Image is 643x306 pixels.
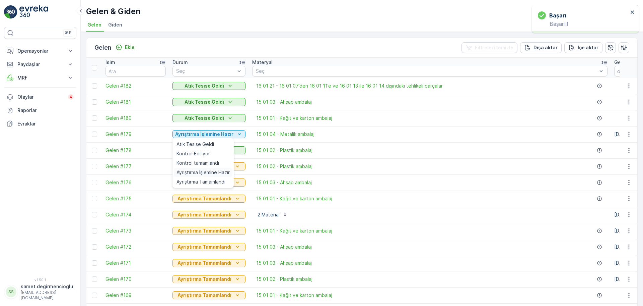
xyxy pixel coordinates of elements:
[92,83,97,89] div: Toggle Row Selected
[177,227,231,234] p: Ayrıştırma Tamamlandı
[175,131,233,138] p: Ayrıştırma İşlemine Hazır
[172,227,245,235] button: Ayrıştırma Tamamlandı
[92,212,97,217] div: Toggle Row Selected
[105,163,166,170] a: Gelen #177
[94,43,112,52] p: Gelen
[105,292,166,299] a: Gelen #169
[105,99,166,105] a: Gelen #181
[113,43,137,51] button: Ekle
[105,147,166,154] a: Gelen #178
[105,59,115,66] p: İsim
[105,66,166,76] input: Ara
[549,11,566,19] h3: başarı
[6,287,16,297] div: SS
[177,292,231,299] p: Ayrıştırma Tamamlandı
[177,260,231,266] p: Ayrıştırma Tamamlandı
[538,21,628,27] p: Başarılı!
[256,292,332,299] span: 15 01 01 - Kağıt ve karton ambalaj
[461,42,517,53] button: Filtreleri temizle
[256,163,312,170] a: 15 01 02 - Plastik ambalaj
[256,227,332,234] span: 15 01 01 - Kağıt ve karton ambalaj
[630,9,635,16] button: close
[176,150,210,157] span: Kontrol Ediliyor
[177,276,231,283] p: Ayrıştırma Tamamlandı
[17,48,63,54] p: Operasyonlar
[252,209,292,220] button: 2 Material
[69,94,72,100] p: 4
[172,195,245,203] button: Ayrıştırma Tamamlandı
[4,44,76,58] button: Operasyonlar
[4,283,76,301] button: SSsamet.degirmencioglu[EMAIL_ADDRESS][DOMAIN_NAME]
[105,179,166,186] a: Gelen #176
[256,99,312,105] a: 15 01 03 - Ahşap ambalaj
[4,71,76,85] button: MRF
[185,115,224,121] p: Atık Tesise Geldi
[176,178,225,185] span: Ayrıştırma Tamamlandı
[256,115,332,121] a: 15 01 01 - Kağıt ve karton ambalaj
[65,30,72,36] p: ⌘B
[172,275,245,283] button: Ayrıştırma Tamamlandı
[92,115,97,121] div: Toggle Row Selected
[475,44,513,51] p: Filtreleri temizle
[256,276,312,283] a: 15 01 02 - Plastik ambalaj
[176,141,214,148] span: Atık Tesise Geldi
[92,148,97,153] div: Toggle Row Selected
[17,94,64,100] p: Olaylar
[176,160,219,166] span: Kontrol tamamlandı
[105,195,166,202] a: Gelen #175
[21,290,73,301] p: [EMAIL_ADDRESS][DOMAIN_NAME]
[256,83,443,89] a: 16 01 21 - 16 01 07’den 16 01 11’e ve 16 01 13 ile 16 01 14 dışındaki tehlikeli parçalar
[105,115,166,121] a: Gelen #180
[92,228,97,234] div: Toggle Row Selected
[105,131,166,138] a: Gelen #179
[256,131,314,138] span: 15 01 04 - Metalik ambalaj
[125,44,135,51] p: Ekle
[256,179,312,186] a: 15 01 03 - Ahşap ambalaj
[172,211,245,219] button: Ayrıştırma Tamamlandı
[92,132,97,137] div: Toggle Row Selected
[177,244,231,250] p: Ayrıştırma Tamamlandı
[17,74,63,81] p: MRF
[92,196,97,201] div: Toggle Row Selected
[105,211,166,218] a: Gelen #174
[4,104,76,117] a: Raporlar
[92,180,97,185] div: Toggle Row Selected
[520,42,562,53] button: Dışa aktar
[185,99,224,105] p: Atık Tesise Geldi
[19,5,48,19] img: logo_light-DOdMpM7g.png
[105,276,166,283] a: Gelen #170
[256,68,597,74] p: Seç
[256,211,280,218] p: 2 Material
[4,90,76,104] a: Olaylar4
[533,44,558,51] p: Dışa aktar
[176,68,235,74] p: Seç
[172,98,245,106] button: Atık Tesise Geldi
[172,259,245,267] button: Ayrıştırma Tamamlandı
[105,83,166,89] span: Gelen #182
[256,195,332,202] a: 15 01 01 - Kağıt ve karton ambalaj
[614,59,640,66] p: Geliş Tarihi
[87,21,101,28] span: Gelen
[172,59,188,66] p: Durum
[256,147,312,154] a: 15 01 02 - Plastik ambalaj
[17,107,74,114] p: Raporlar
[256,260,312,266] a: 15 01 03 - Ahşap ambalaj
[172,291,245,299] button: Ayrıştırma Tamamlandı
[105,244,166,250] a: Gelen #172
[92,276,97,282] div: Toggle Row Selected
[177,195,231,202] p: Ayrıştırma Tamamlandı
[105,227,166,234] span: Gelen #173
[17,61,63,68] p: Paydaşlar
[92,244,97,250] div: Toggle Row Selected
